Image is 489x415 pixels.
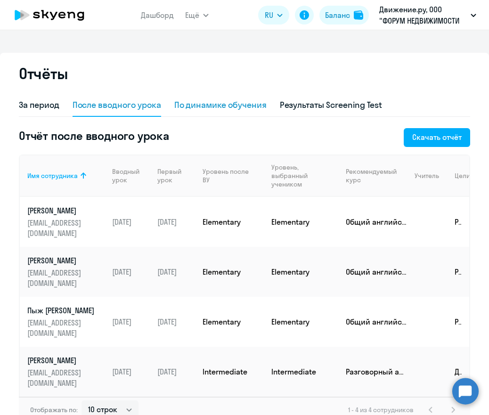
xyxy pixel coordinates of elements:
div: Результаты Screening Test [280,99,383,111]
p: [DATE] [157,217,195,227]
div: Первый урок [157,167,188,184]
div: Уровень после ВУ [203,167,264,184]
td: Intermediate [195,347,264,397]
div: Уровень, выбранный учеником [271,163,332,188]
button: Движение.ру, ООО "ФОРУМ НЕДВИЖИМОСТИ "ДВИЖЕНИЕ" [375,4,481,26]
p: [DATE] [112,317,150,327]
h2: Отчёты [19,64,68,83]
span: RU [265,9,273,21]
img: balance [354,10,363,20]
div: Имя сотрудника [27,171,105,180]
td: Elementary [264,297,338,347]
p: [DATE] [112,217,150,227]
div: Скачать отчёт [412,131,462,143]
div: Вводный урок [112,167,150,184]
span: 1 - 4 из 4 сотрудников [348,406,414,414]
p: [EMAIL_ADDRESS][DOMAIN_NAME] [27,268,105,288]
div: Вводный урок [112,167,143,184]
p: [DATE] [112,366,150,377]
a: Дашборд [141,10,174,20]
span: Отображать по: [30,406,78,414]
td: Elementary [195,247,264,297]
p: Для себя - Фильмы и сериалы в оригинале, понимать тексты и смысл любимых песен; Для себя - самора... [455,366,462,377]
button: Ещё [185,6,209,24]
p: Работа - Хочется свободно и легко общаться с коллегами из разных стран [455,317,462,327]
div: Цели [455,171,462,180]
p: Работа - Хочется свободно и легко общаться с коллегами из разных стран [455,217,462,227]
td: Elementary [264,197,338,247]
div: Рекомендуемый курс [346,167,407,184]
p: [PERSON_NAME] [27,205,105,216]
div: Первый урок [157,167,195,184]
p: [EMAIL_ADDRESS][DOMAIN_NAME] [27,218,105,238]
p: [DATE] [157,267,195,277]
td: Elementary [195,197,264,247]
div: После вводного урока [73,99,161,111]
div: По динамике обучения [174,99,267,111]
p: [DATE] [112,267,150,277]
p: [EMAIL_ADDRESS][DOMAIN_NAME] [27,367,105,388]
td: Elementary [264,247,338,297]
p: Общий английский [346,217,407,227]
button: Скачать отчёт [404,128,470,147]
div: За период [19,99,59,111]
a: [PERSON_NAME][EMAIL_ADDRESS][DOMAIN_NAME] [27,205,105,238]
div: Уровень после ВУ [203,167,255,184]
div: Имя сотрудника [27,171,78,180]
p: Общий английский [346,317,407,327]
div: Баланс [325,9,350,21]
p: Пыж [PERSON_NAME] [27,305,105,316]
a: [PERSON_NAME][EMAIL_ADDRESS][DOMAIN_NAME] [27,255,105,288]
button: Балансbalance [319,6,369,24]
td: Intermediate [264,347,338,397]
p: Движение.ру, ООО "ФОРУМ НЕДВИЖИМОСТИ "ДВИЖЕНИЕ" [379,4,467,26]
p: [PERSON_NAME] [27,255,105,266]
div: Уровень, выбранный учеником [271,163,338,188]
p: Работа - Хочется свободно и легко общаться с коллегами из разных стран [455,267,462,277]
h5: Отчёт после вводного урока [19,128,169,143]
div: Цели [455,171,470,180]
p: [EMAIL_ADDRESS][DOMAIN_NAME] [27,317,105,338]
a: [PERSON_NAME][EMAIL_ADDRESS][DOMAIN_NAME] [27,355,105,388]
p: Разговорный английский [346,366,407,377]
div: Учитель [415,171,439,180]
a: Пыж [PERSON_NAME][EMAIL_ADDRESS][DOMAIN_NAME] [27,305,105,338]
p: [DATE] [157,366,195,377]
p: [DATE] [157,317,195,327]
td: Elementary [195,297,264,347]
span: Ещё [185,9,199,21]
div: Рекомендуемый курс [346,167,399,184]
p: [PERSON_NAME] [27,355,105,366]
button: RU [258,6,289,24]
div: Учитель [415,171,447,180]
p: Общий английский [346,267,407,277]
